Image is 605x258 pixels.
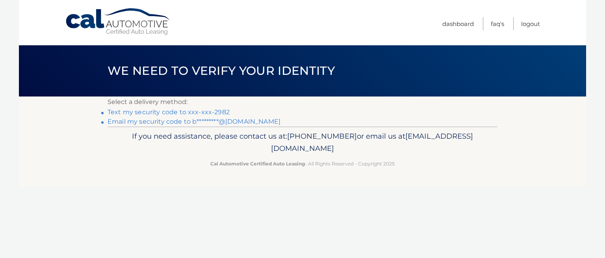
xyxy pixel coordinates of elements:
p: - All Rights Reserved - Copyright 2025 [113,160,492,168]
a: Logout [521,17,540,30]
a: Dashboard [442,17,474,30]
a: Text my security code to xxx-xxx-2982 [108,108,230,116]
span: We need to verify your identity [108,63,335,78]
p: If you need assistance, please contact us at: or email us at [113,130,492,155]
a: Email my security code to b*********@[DOMAIN_NAME] [108,118,280,125]
p: Select a delivery method: [108,97,497,108]
span: [PHONE_NUMBER] [287,132,357,141]
strong: Cal Automotive Certified Auto Leasing [210,161,305,167]
a: Cal Automotive [65,8,171,36]
a: FAQ's [491,17,504,30]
